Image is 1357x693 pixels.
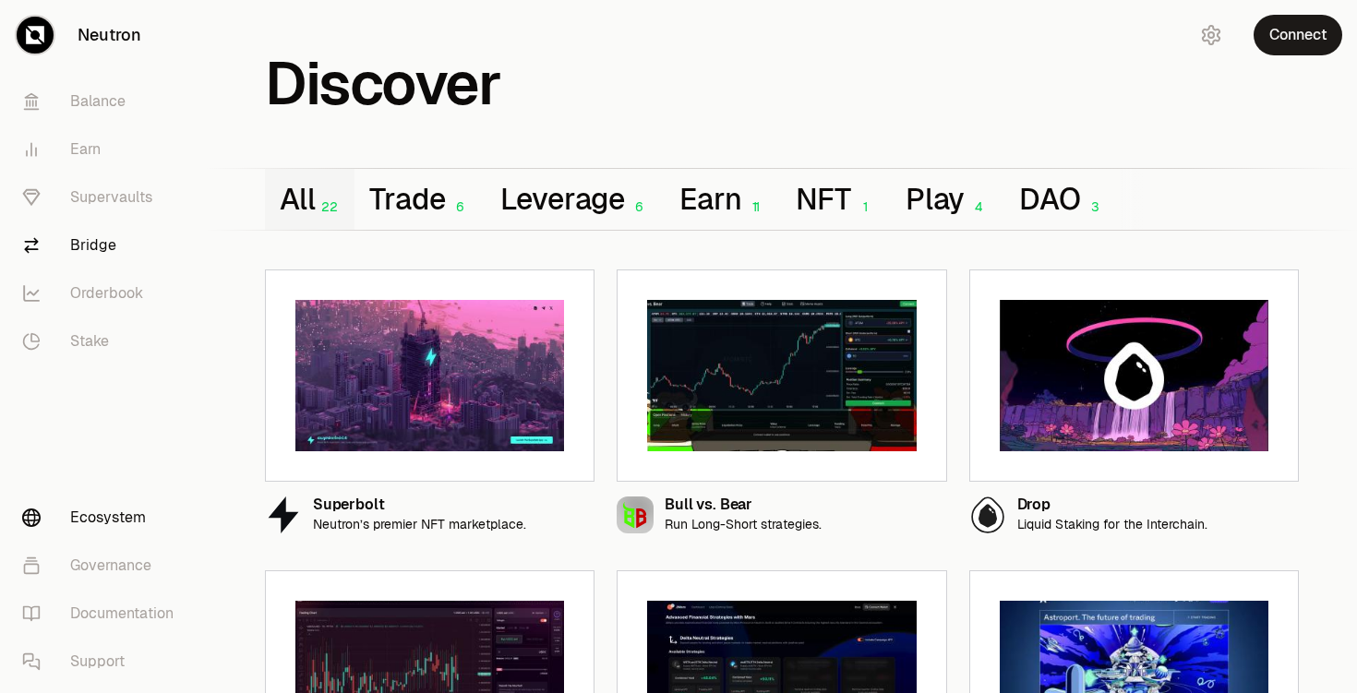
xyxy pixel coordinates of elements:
a: Stake [7,317,199,365]
a: Governance [7,542,199,590]
p: Run Long-Short strategies. [665,517,822,532]
div: Drop [1017,497,1207,513]
a: Earn [7,125,199,173]
img: Bull vs. Bear preview image [647,300,916,451]
a: Documentation [7,590,199,638]
a: Bridge [7,221,199,269]
div: 11 [741,199,766,215]
a: Ecosystem [7,494,199,542]
button: All [265,169,354,230]
p: Neutron’s premier NFT marketplace. [313,517,526,532]
a: Orderbook [7,269,199,317]
div: 4 [965,199,990,215]
button: NFT [781,169,890,230]
button: Play [891,169,1004,230]
button: Leverage [486,169,666,230]
p: Liquid Staking for the Interchain. [1017,517,1207,532]
div: 22 [315,199,340,215]
button: Connect [1254,15,1342,55]
button: DAO [1004,169,1120,230]
div: Bull vs. Bear [665,497,822,513]
div: 6 [446,199,471,215]
div: 6 [625,199,650,215]
img: Drop preview image [1000,300,1268,451]
a: Supervaults [7,173,199,221]
div: Superbolt [313,497,526,513]
div: 1 [851,199,876,215]
div: 3 [1081,199,1106,215]
img: Superbolt preview image [295,300,564,451]
a: Support [7,638,199,686]
h1: Discover [265,59,500,109]
button: Trade [354,169,485,230]
a: Balance [7,78,199,125]
button: Earn [665,169,781,230]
